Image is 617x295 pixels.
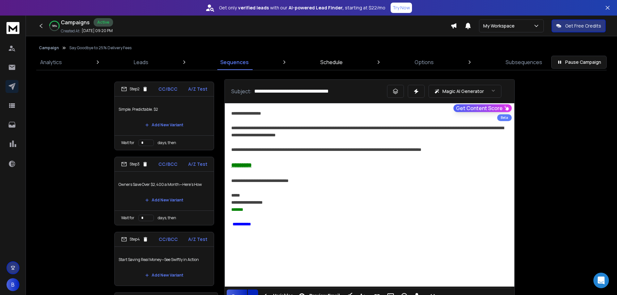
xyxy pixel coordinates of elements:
[114,157,214,225] li: Step3CC/BCCA/Z TestOwners Save Over $2,400 a Month—Here’s HowAdd New VariantWait fordays, then
[140,269,189,282] button: Add New Variant
[121,236,148,242] div: Step 4
[52,24,57,28] p: 58 %
[121,86,148,92] div: Step 2
[82,28,113,33] p: [DATE] 09:20 PM
[114,232,214,286] li: Step4CC/BCCA/Z TestStart Saving Real Money—See Swiftly in ActionAdd New Variant
[551,56,607,69] button: Pause Campaign
[40,58,62,66] p: Analytics
[114,82,214,150] li: Step2CC/BCCA/Z TestSimple. Predictable. $2Add New VariantWait fordays, then
[188,161,207,167] p: A/Z Test
[497,114,512,121] div: Beta
[158,161,177,167] p: CC/BCC
[316,54,347,70] a: Schedule
[130,54,152,70] a: Leads
[6,22,19,34] img: logo
[216,54,253,70] a: Sequences
[61,18,90,26] h1: Campaigns
[119,100,210,119] p: Simple. Predictable. $2
[320,58,343,66] p: Schedule
[453,104,512,112] button: Get Content Score
[158,86,177,92] p: CC/BCC
[119,176,210,194] p: Owners Save Over $2,400 a Month—Here’s How
[442,88,484,95] p: Magic AI Generator
[502,54,546,70] a: Subsequences
[483,23,517,29] p: My Workspace
[121,215,134,221] p: Wait for
[188,86,207,92] p: A/Z Test
[61,28,80,34] p: Created At:
[6,278,19,291] button: B
[159,236,178,243] p: CC/BCC
[188,236,207,243] p: A/Z Test
[69,45,131,51] p: Say Goodbye to 25% Delivery Fees
[415,58,434,66] p: Options
[289,5,344,11] strong: AI-powered Lead Finder,
[158,215,176,221] p: days, then
[428,85,501,98] button: Magic AI Generator
[39,45,59,51] button: Campaign
[565,23,601,29] p: Get Free Credits
[134,58,148,66] p: Leads
[411,54,438,70] a: Options
[94,18,113,27] div: Active
[391,3,412,13] button: Try Now
[220,58,249,66] p: Sequences
[121,161,148,167] div: Step 3
[238,5,269,11] strong: verified leads
[552,19,606,32] button: Get Free Credits
[140,119,189,131] button: Add New Variant
[158,140,176,145] p: days, then
[36,54,66,70] a: Analytics
[393,5,410,11] p: Try Now
[593,273,609,288] div: Open Intercom Messenger
[231,87,252,95] p: Subject:
[119,251,210,269] p: Start Saving Real Money—See Swiftly in Action
[121,140,134,145] p: Wait for
[506,58,542,66] p: Subsequences
[219,5,385,11] p: Get only with our starting at $22/mo
[140,194,189,207] button: Add New Variant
